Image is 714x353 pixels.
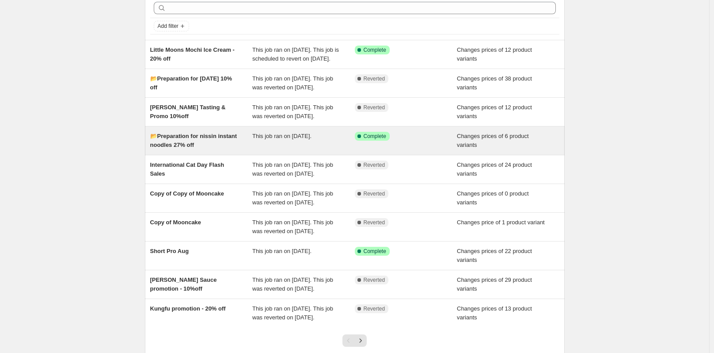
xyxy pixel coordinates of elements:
span: Changes prices of 13 product variants [457,305,532,321]
span: Changes prices of 6 product variants [457,133,529,148]
span: 📂Preparation for nissin instant noodles 27% off [150,133,237,148]
span: [PERSON_NAME] Tasting & Promo 10%off [150,104,226,119]
button: Next [354,334,367,347]
span: Reverted [364,305,385,312]
span: Changes prices of 12 product variants [457,46,532,62]
nav: Pagination [342,334,367,347]
span: This job ran on [DATE]. [252,248,311,254]
span: Add filter [158,23,178,30]
span: Complete [364,248,386,255]
span: This job ran on [DATE]. This job was reverted on [DATE]. [252,219,333,234]
span: This job ran on [DATE]. This job was reverted on [DATE]. [252,190,333,206]
span: Reverted [364,276,385,284]
span: 📂Preparation for [DATE] 10% off [150,75,232,91]
span: Reverted [364,75,385,82]
span: This job ran on [DATE]. This job was reverted on [DATE]. [252,161,333,177]
span: [PERSON_NAME] Sauce promotion - 10%off [150,276,217,292]
span: Changes prices of 0 product variants [457,190,529,206]
button: Add filter [154,21,189,31]
span: Changes prices of 29 product variants [457,276,532,292]
span: This job ran on [DATE]. This job was reverted on [DATE]. [252,276,333,292]
span: Complete [364,46,386,54]
span: This job ran on [DATE]. This job was reverted on [DATE]. [252,104,333,119]
span: This job ran on [DATE]. This job is scheduled to revert on [DATE]. [252,46,339,62]
span: Short Pro Aug [150,248,189,254]
span: International Cat Day Flash Sales [150,161,224,177]
span: This job ran on [DATE]. This job was reverted on [DATE]. [252,305,333,321]
span: Reverted [364,219,385,226]
span: Reverted [364,104,385,111]
span: Kungfu promotion - 20% off [150,305,226,312]
span: Reverted [364,190,385,197]
span: Copy of Copy of Mooncake [150,190,224,197]
span: This job ran on [DATE]. [252,133,311,139]
span: Changes price of 1 product variant [457,219,545,226]
span: Reverted [364,161,385,169]
span: Changes prices of 24 product variants [457,161,532,177]
span: Copy of Mooncake [150,219,201,226]
span: Changes prices of 12 product variants [457,104,532,119]
span: Complete [364,133,386,140]
span: Changes prices of 38 product variants [457,75,532,91]
span: Changes prices of 22 product variants [457,248,532,263]
span: This job ran on [DATE]. This job was reverted on [DATE]. [252,75,333,91]
span: Little Moons Mochi Ice Cream - 20% off [150,46,235,62]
